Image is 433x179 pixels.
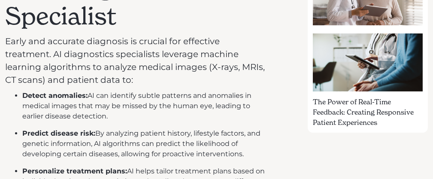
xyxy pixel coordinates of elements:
[313,97,423,127] div: The Power of Real-Time Feedback: Creating Responsive Patient Experiences
[22,128,266,159] li: By analyzing patient history, lifestyle factors, and genetic information, AI algorithms can predi...
[22,91,266,121] li: AI can identify subtle patterns and anomalies in medical images that may be missed by the human e...
[22,129,95,137] strong: Predict disease risk:
[22,91,88,100] strong: Detect anomalies:
[22,167,127,175] strong: Personalize treatment plans:
[308,28,428,82] a: The Power of Real-Time Feedback: Creating Responsive Patient Experiences
[5,35,266,86] p: Early and accurate diagnosis is crucial for effective treatment. AI diagnostics specialists lever...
